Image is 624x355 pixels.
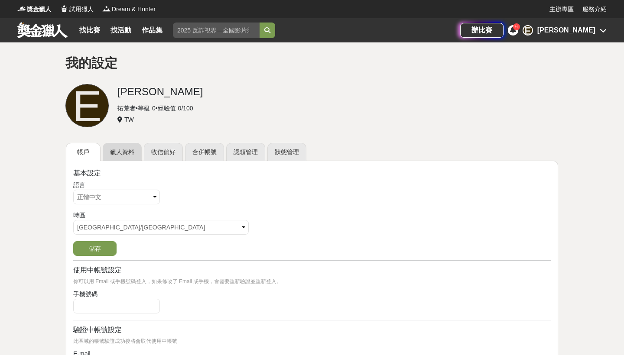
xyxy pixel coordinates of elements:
a: 作品集 [138,24,166,36]
div: 此區域的帳號驗證成功後將會取代使用中帳號 [73,337,551,345]
span: 0 / 100 [178,105,193,112]
span: TW [124,116,134,123]
a: LogoDream & Hunter [102,5,156,14]
a: 找活動 [107,24,135,36]
div: 基本設定 [73,168,551,178]
a: 辦比賽 [460,23,504,38]
div: 語言 [73,181,551,190]
span: 等級 [138,105,150,112]
span: 經驗值 [158,105,176,112]
span: • [156,105,158,112]
span: 6 [515,24,518,29]
h1: 我的設定 [65,55,559,71]
a: 合併帳號 [185,143,224,161]
span: • [136,105,138,112]
div: [PERSON_NAME] [537,25,595,35]
a: 服務介紹 [582,5,607,14]
div: 驗證中帳號設定 [73,325,551,335]
a: 收信偏好 [144,143,183,161]
a: 認領管理 [226,143,265,161]
img: Logo [17,4,26,13]
div: 時區 [73,211,551,220]
a: 主辦專區 [549,5,574,14]
div: E [523,25,533,35]
span: 試用獵人 [69,5,94,14]
img: Logo [102,4,111,13]
div: 使用中帳號設定 [73,265,551,275]
input: 2025 反詐視界—全國影片競賽 [173,23,260,38]
span: 拓荒者 [117,105,136,112]
div: E [65,84,109,127]
span: 獎金獵人 [27,5,51,14]
a: 獵人資料 [103,143,142,161]
button: 儲存 [73,241,117,256]
a: Logo試用獵人 [60,5,94,14]
a: 帳戶 [66,143,101,161]
div: 你可以用 Email 或手機號碼登入，如果修改了 Email 或手機，會需要重新驗證並重新登入。 [73,278,551,285]
img: Logo [60,4,68,13]
div: 手機號碼 [73,290,551,299]
span: 0 [152,105,156,112]
a: Logo獎金獵人 [17,5,51,14]
a: 找比賽 [76,24,104,36]
a: 狀態管理 [267,143,306,161]
span: Dream & Hunter [112,5,156,14]
div: [PERSON_NAME] [117,84,559,100]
